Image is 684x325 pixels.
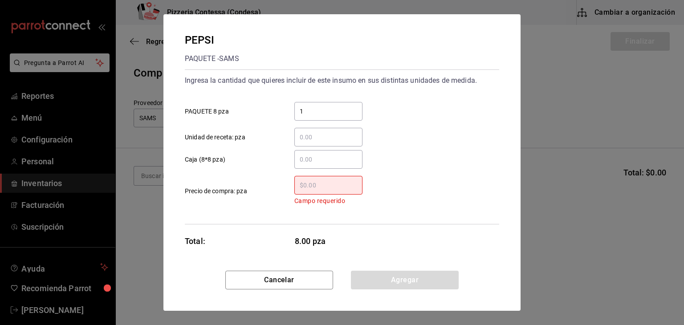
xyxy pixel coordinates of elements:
[185,235,205,247] div: Total:
[185,187,247,196] span: Precio de compra: pza
[185,32,239,48] div: PEPSI
[294,154,362,165] input: Caja (8*8 pza)
[294,132,362,142] input: Unidad de receta: pza
[185,155,225,164] span: Caja (8*8 pza)
[294,196,362,206] p: Campo requerido
[185,107,229,116] span: PAQUETE 8 pza
[185,52,239,66] div: PAQUETE - SAMS
[294,106,362,117] input: PAQUETE 8 pza
[185,73,499,88] div: Ingresa la cantidad que quieres incluir de este insumo en sus distintas unidades de medida.
[295,235,363,247] span: 8.00 pza
[225,271,333,289] button: Cancelar
[294,180,362,191] input: Campo requeridoPrecio de compra: pza
[185,133,245,142] span: Unidad de receta: pza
